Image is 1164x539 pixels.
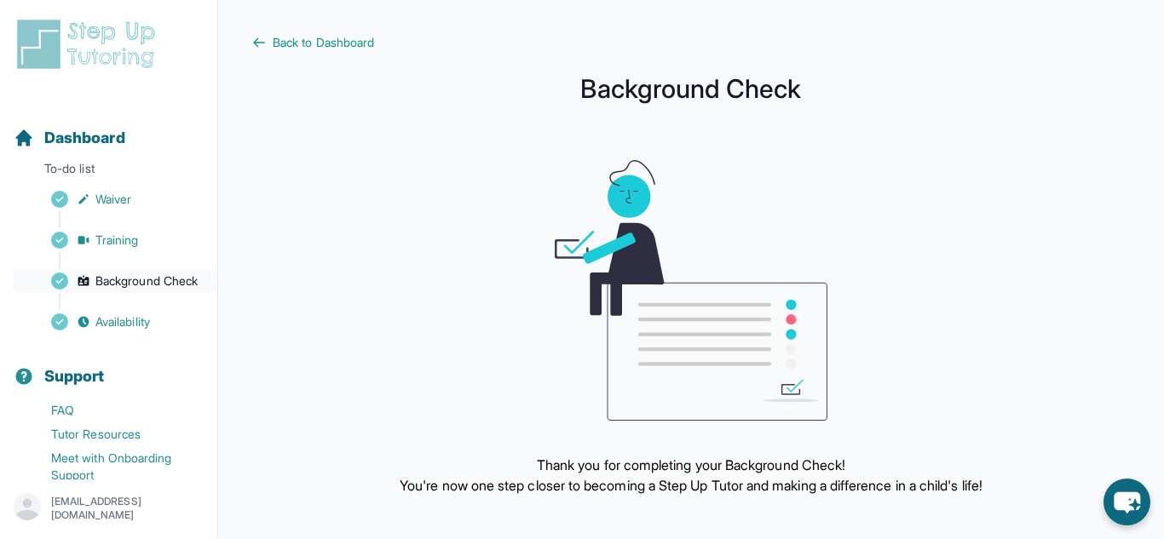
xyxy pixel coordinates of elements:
[14,126,125,150] a: Dashboard
[14,269,217,293] a: Background Check
[273,34,374,51] span: Back to Dashboard
[95,272,198,290] span: Background Check
[95,191,131,208] span: Waiver
[95,232,139,249] span: Training
[14,310,217,334] a: Availability
[44,126,125,150] span: Dashboard
[400,475,982,496] p: You're now one step closer to becoming a Step Up Tutor and making a difference in a child's life!
[14,446,217,487] a: Meet with Onboarding Support
[7,160,210,184] p: To-do list
[555,160,827,421] img: meeting graphic
[14,228,217,252] a: Training
[14,17,165,72] img: logo
[252,78,1130,99] h1: Background Check
[400,455,982,475] p: Thank you for completing your Background Check!
[14,422,217,446] a: Tutor Resources
[14,399,217,422] a: FAQ
[14,493,204,524] button: [EMAIL_ADDRESS][DOMAIN_NAME]
[252,34,1130,51] a: Back to Dashboard
[51,495,204,522] p: [EMAIL_ADDRESS][DOMAIN_NAME]
[1103,479,1150,525] button: chat-button
[44,364,105,388] span: Support
[14,187,217,211] a: Waiver
[7,337,210,395] button: Support
[95,313,150,330] span: Availability
[7,99,210,157] button: Dashboard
